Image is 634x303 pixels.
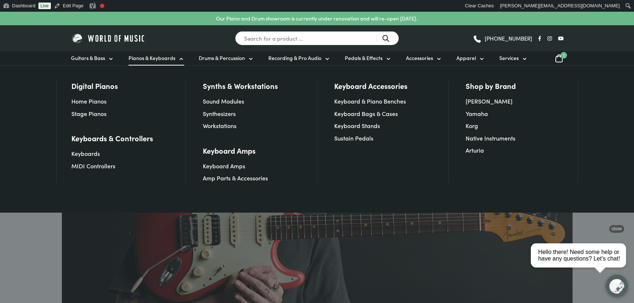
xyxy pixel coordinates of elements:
[203,162,245,170] a: Keyboard Amps
[345,54,383,62] span: Pedals & Effects
[203,109,236,117] a: Synthesizers
[100,4,104,8] div: Needs improvement
[485,35,532,41] span: [PHONE_NUMBER]
[38,3,51,9] a: Live
[334,109,398,117] a: Keyboard Bags & Cases
[466,81,516,91] a: Shop by Brand
[334,81,407,91] a: Keyboard Accessories
[203,121,236,130] a: Workstations
[71,149,100,157] a: Keyboards
[71,54,105,62] span: Guitars & Bass
[499,54,519,62] span: Services
[466,134,515,142] a: Native Instruments
[216,15,417,22] p: Our Piano and Drum showroom is currently under renovation and will re-open [DATE].
[466,109,488,117] a: Yamaha
[560,52,567,59] span: 1
[203,145,256,156] a: Keyboard Amps
[466,97,512,105] a: [PERSON_NAME]
[128,54,175,62] span: Pianos & Keyboards
[406,54,433,62] span: Accessories
[334,97,406,105] a: Keyboard & Piano Benches
[235,31,399,45] input: Search for a product ...
[71,162,115,170] a: MIDI Controllers
[203,97,244,105] a: Sound Modules
[466,146,484,154] a: Arturia
[334,134,373,142] a: Sustain Pedals
[473,33,532,44] a: [PHONE_NUMBER]
[199,54,245,62] span: Drums & Percussion
[71,97,107,105] a: Home Pianos
[466,121,478,130] a: Korg
[71,33,146,44] img: World of Music
[456,54,476,62] span: Apparel
[71,109,107,117] a: Stage Pianos
[334,121,380,130] a: Keyboard Stands
[203,174,268,182] a: Amp Parts & Accessories
[203,81,278,91] a: Synths & Workstations
[268,54,321,62] span: Recording & Pro Audio
[71,81,118,91] a: Digital Pianos
[71,133,153,143] a: Keyboards & Controllers
[528,222,634,303] iframe: Chat with our support team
